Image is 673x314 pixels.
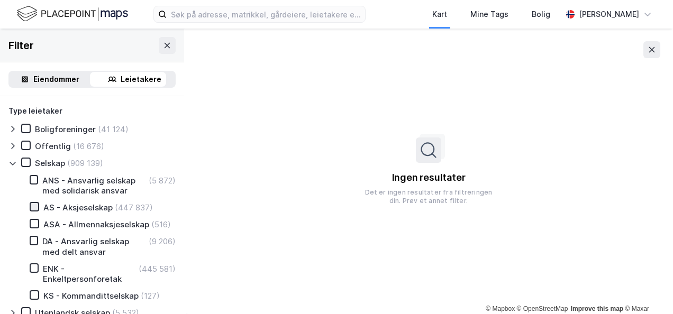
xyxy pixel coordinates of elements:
[486,305,515,312] a: Mapbox
[8,37,34,54] div: Filter
[139,264,176,274] div: (445 581)
[43,219,149,229] div: ASA - Allmennaksjeselskap
[392,171,466,184] div: Ingen resultater
[470,8,508,21] div: Mine Tags
[121,73,161,86] div: Leietakere
[571,305,623,312] a: Improve this map
[43,264,137,284] div: ENK - Enkeltpersonforetak
[620,263,673,314] iframe: Chat Widget
[432,8,447,21] div: Kart
[73,141,104,151] div: (16 676)
[532,8,550,21] div: Bolig
[149,176,176,186] div: (5 872)
[8,105,62,117] div: Type leietaker
[42,176,147,196] div: ANS - Ansvarlig selskap med solidarisk ansvar
[151,219,171,229] div: (516)
[98,124,129,134] div: (41 124)
[43,202,113,213] div: AS - Aksjeselskap
[141,291,160,301] div: (127)
[620,263,673,314] div: Kontrollprogram for chat
[167,6,365,22] input: Søk på adresse, matrikkel, gårdeiere, leietakere eller personer
[35,141,71,151] div: Offentlig
[149,236,176,246] div: (9 206)
[42,236,147,256] div: DA - Ansvarlig selskap med delt ansvar
[517,305,568,312] a: OpenStreetMap
[35,158,65,168] div: Selskap
[579,8,639,21] div: [PERSON_NAME]
[67,158,103,168] div: (909 139)
[17,5,128,23] img: logo.f888ab2527a4732fd821a326f86c7f29.svg
[115,202,153,213] div: (447 837)
[33,73,79,86] div: Eiendommer
[43,291,139,301] div: KS - Kommandittselskap
[35,124,96,134] div: Boligforeninger
[361,188,496,205] div: Det er ingen resultater fra filtreringen din. Prøv et annet filter.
